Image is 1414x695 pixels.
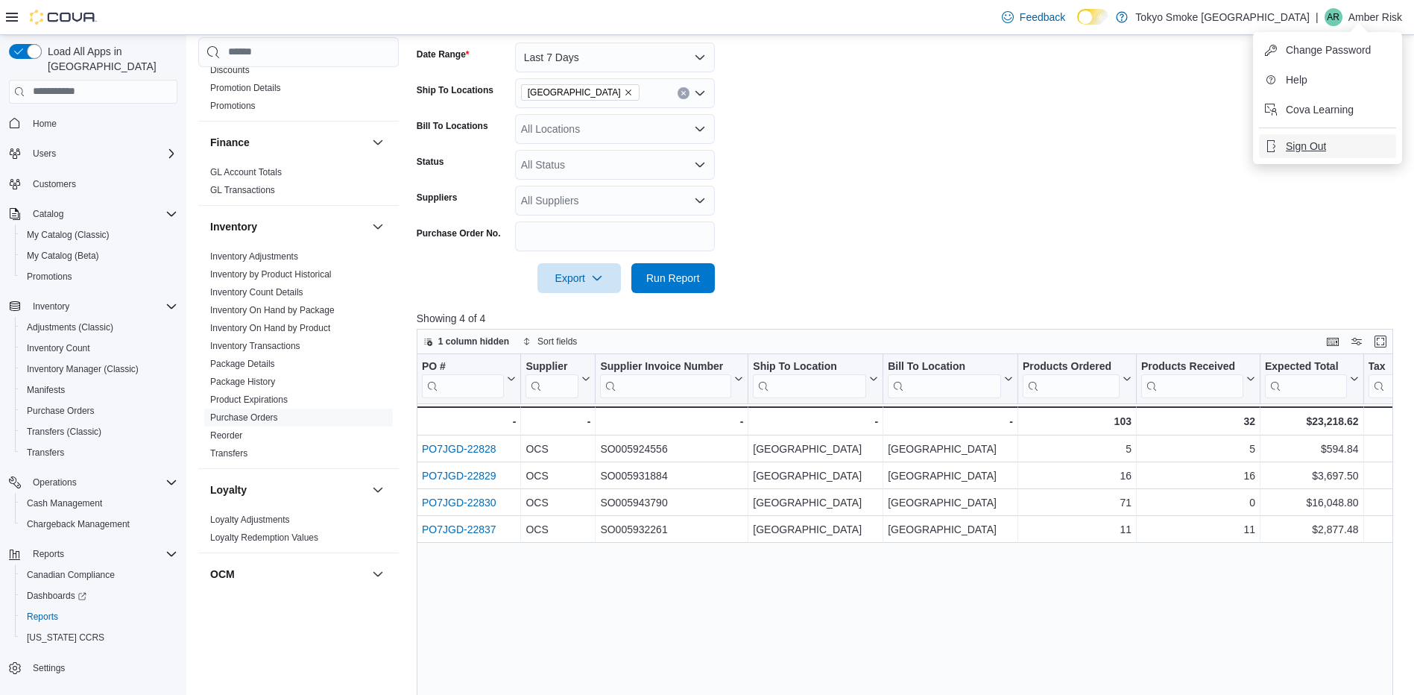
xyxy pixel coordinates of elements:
[1023,359,1120,397] div: Products Ordered
[27,271,72,283] span: Promotions
[198,248,399,468] div: Inventory
[537,336,577,347] span: Sort fields
[30,10,97,25] img: Cova
[517,333,583,350] button: Sort fields
[369,133,387,151] button: Finance
[27,342,90,354] span: Inventory Count
[210,448,247,459] a: Transfers
[27,497,102,509] span: Cash Management
[1265,359,1359,397] button: Expected Total
[1286,72,1307,87] span: Help
[422,359,504,397] div: PO # URL
[15,400,183,421] button: Purchase Orders
[631,263,715,293] button: Run Report
[27,474,83,491] button: Operations
[21,226,177,244] span: My Catalog (Classic)
[15,421,183,442] button: Transfers (Classic)
[15,585,183,606] a: Dashboards
[210,515,290,525] a: Loyalty Adjustments
[1023,494,1131,512] div: 71
[21,423,107,441] a: Transfers (Classic)
[210,514,290,526] span: Loyalty Adjustments
[15,606,183,627] button: Reports
[210,185,275,195] a: GL Transactions
[210,394,288,405] a: Product Expirations
[27,384,65,396] span: Manifests
[210,287,303,298] a: Inventory Count Details
[417,156,444,168] label: Status
[210,219,257,234] h3: Inventory
[888,412,1013,430] div: -
[21,402,177,420] span: Purchase Orders
[210,251,298,262] span: Inventory Adjustments
[27,590,86,602] span: Dashboards
[1259,68,1396,92] button: Help
[21,247,105,265] a: My Catalog (Beta)
[546,263,612,293] span: Export
[21,587,177,605] span: Dashboards
[27,363,139,375] span: Inventory Manager (Classic)
[15,359,183,380] button: Inventory Manager (Classic)
[1023,359,1131,397] button: Products Ordered
[210,269,332,280] a: Inventory by Product Historical
[1372,333,1389,350] button: Enter fullscreen
[21,629,177,647] span: Washington CCRS
[996,2,1071,32] a: Feedback
[33,178,76,190] span: Customers
[753,359,866,374] div: Ship To Location
[422,470,496,482] a: PO7JGD-22829
[646,271,700,286] span: Run Report
[600,440,743,458] div: SO005924556
[3,544,183,565] button: Reports
[369,565,387,583] button: OCM
[210,394,288,406] span: Product Expirations
[525,359,578,374] div: Supplier
[15,514,183,535] button: Chargeback Management
[515,43,715,72] button: Last 7 Days
[525,412,590,430] div: -
[600,467,743,485] div: SO005931884
[27,474,177,491] span: Operations
[210,101,256,111] a: Promotions
[15,627,183,648] button: [US_STATE] CCRS
[1286,139,1326,154] span: Sign Out
[27,175,82,193] a: Customers
[27,115,63,133] a: Home
[210,167,282,177] a: GL Account Totals
[210,447,247,459] span: Transfers
[422,523,496,535] a: PO7JGD-22837
[198,511,399,553] div: Loyalty
[753,359,878,397] button: Ship To Location
[422,359,516,397] button: PO #
[417,84,493,96] label: Ship To Locations
[27,145,62,163] button: Users
[1141,521,1255,538] div: 11
[210,135,366,150] button: Finance
[417,120,488,132] label: Bill To Locations
[21,566,177,584] span: Canadian Compliance
[525,521,590,538] div: OCS
[417,48,470,60] label: Date Range
[600,412,743,430] div: -
[27,229,110,241] span: My Catalog (Classic)
[33,301,69,312] span: Inventory
[27,405,95,417] span: Purchase Orders
[525,467,590,485] div: OCS
[753,412,878,430] div: -
[198,163,399,205] div: Finance
[210,341,300,351] a: Inventory Transactions
[27,250,99,262] span: My Catalog (Beta)
[753,440,878,458] div: [GEOGRAPHIC_DATA]
[1023,467,1131,485] div: 16
[1141,412,1255,430] div: 32
[753,521,878,538] div: [GEOGRAPHIC_DATA]
[1141,440,1255,458] div: 5
[21,494,177,512] span: Cash Management
[21,339,96,357] a: Inventory Count
[27,659,71,677] a: Settings
[21,587,92,605] a: Dashboards
[753,467,878,485] div: [GEOGRAPHIC_DATA]
[753,359,866,397] div: Ship To Location
[21,318,177,336] span: Adjustments (Classic)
